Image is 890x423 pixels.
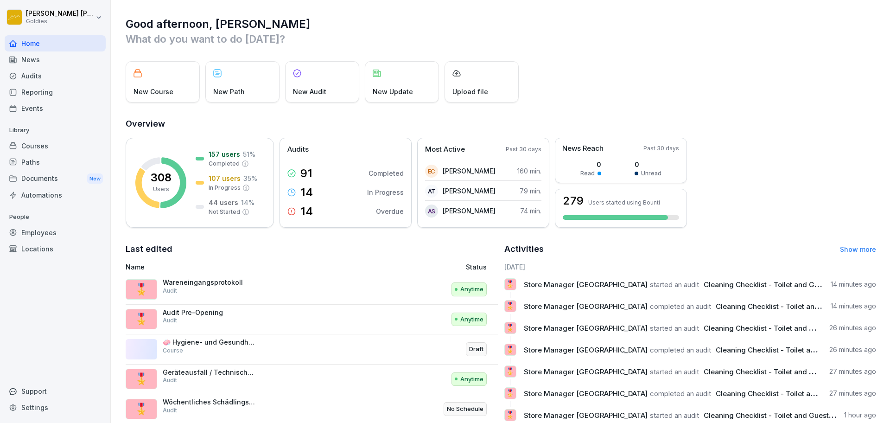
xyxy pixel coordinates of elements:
a: Employees [5,224,106,241]
span: completed an audit [650,346,711,354]
div: Documents [5,170,106,187]
p: 14 [300,187,313,198]
a: News [5,51,106,68]
span: Cleaning Checklist - Toilet and Guest Area [716,389,858,398]
p: Completed [209,160,240,168]
p: Audit [163,316,177,325]
p: Name [126,262,359,272]
div: Support [5,383,106,399]
p: 🧼 Hygiene- und Gesundheitsstandards Info-Kurs für Franchisepartner:innen [163,338,255,346]
a: Show more [840,245,876,253]
p: Read [580,169,595,178]
div: EC [425,165,438,178]
p: New Audit [293,87,326,96]
p: Users started using Bounti [588,199,660,206]
p: 79 min. [520,186,541,196]
p: 🎖️ [134,311,148,327]
p: People [5,210,106,224]
h2: Overview [126,117,876,130]
span: Store Manager [GEOGRAPHIC_DATA] [524,389,648,398]
div: AT [425,185,438,198]
p: Unread [641,169,661,178]
p: 🎖️ [506,365,515,378]
p: 14 minutes ago [831,280,876,289]
p: [PERSON_NAME] [443,186,496,196]
a: Audits [5,68,106,84]
span: Store Manager [GEOGRAPHIC_DATA] [524,280,648,289]
h2: Activities [504,243,544,256]
p: Anytime [460,285,483,294]
p: New Course [133,87,173,96]
p: Draft [469,345,483,354]
span: Store Manager [GEOGRAPHIC_DATA] [524,411,648,420]
p: Most Active [425,144,465,155]
p: 14 minutes ago [831,301,876,311]
p: 27 minutes ago [829,389,876,398]
p: 14 [300,206,313,217]
p: 160 min. [517,166,541,176]
p: Audit Pre-Opening [163,308,255,317]
div: Reporting [5,84,106,100]
span: started an audit [650,324,699,333]
a: Settings [5,399,106,416]
p: Course [163,346,183,355]
div: New [87,173,103,184]
p: Anytime [460,315,483,324]
h3: 279 [563,195,584,206]
p: Audit [163,376,177,385]
span: started an audit [650,367,699,376]
p: 🎖️ [506,387,515,400]
p: News Reach [562,143,604,154]
p: 🎖️ [506,321,515,334]
span: Store Manager [GEOGRAPHIC_DATA] [524,302,648,311]
span: Store Manager [GEOGRAPHIC_DATA] [524,367,648,376]
a: Events [5,100,106,116]
a: Courses [5,138,106,154]
p: 🎖️ [506,278,515,291]
p: Wareneingangsprotokoll [163,278,255,287]
span: Cleaning Checklist - Toilet and Guest Area [716,346,858,354]
div: AS [425,205,438,218]
a: 🎖️Audit Pre-OpeningAuditAnytime [126,305,498,335]
p: Users [153,185,169,193]
p: 74 min. [520,206,541,216]
p: 51 % [243,149,255,159]
p: In Progress [367,187,404,197]
p: Not Started [209,208,240,216]
span: Cleaning Checklist - Toilet and Guest Area [716,302,858,311]
p: New Path [213,87,245,96]
p: 🎖️ [134,401,148,417]
p: No Schedule [447,404,483,414]
p: Overdue [376,206,404,216]
h6: [DATE] [504,262,877,272]
p: Wöchentliches Schädlingsmonitoring [163,398,255,406]
p: 35 % [243,173,257,183]
p: Geräteausfall / Technische Störung [163,368,255,377]
span: completed an audit [650,302,711,311]
a: Paths [5,154,106,170]
p: 🎖️ [506,343,515,356]
span: Store Manager [GEOGRAPHIC_DATA] [524,324,648,333]
p: 44 users [209,198,238,207]
p: Audit [163,287,177,295]
a: 🧼 Hygiene- und Gesundheitsstandards Info-Kurs für Franchisepartner:innenCourseDraft [126,334,498,365]
p: Past 30 days [643,144,679,153]
span: started an audit [650,280,699,289]
p: Status [466,262,487,272]
p: 0 [580,160,601,169]
p: 107 users [209,173,241,183]
span: completed an audit [650,389,711,398]
p: Audit [163,406,177,415]
a: DocumentsNew [5,170,106,187]
p: New Update [373,87,413,96]
p: 0 [635,160,661,169]
a: Locations [5,241,106,257]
